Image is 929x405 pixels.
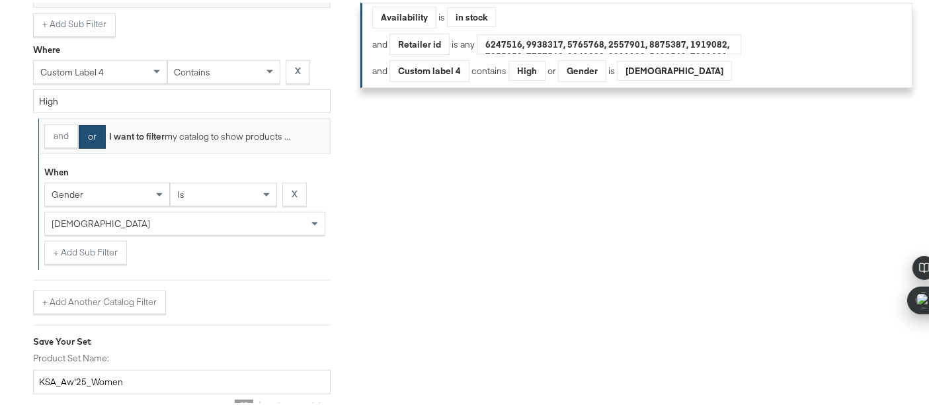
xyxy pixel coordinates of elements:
div: Availability [373,5,436,25]
input: Give your set a descriptive name [33,367,331,392]
div: Save Your Set [33,333,331,345]
strong: X [292,185,298,198]
span: [DEMOGRAPHIC_DATA] [52,215,150,227]
label: Product Set Name: [33,349,331,362]
strong: X [295,62,301,75]
div: and [372,58,545,79]
div: contains [469,62,508,75]
input: Enter a value for your filter [33,87,331,111]
span: gender [52,186,83,198]
div: and [372,31,741,53]
button: + Add Sub Filter [44,238,127,262]
div: in stock [448,5,495,24]
div: is [436,9,447,21]
div: is [606,62,617,75]
button: + Add Another Catalog Filter [33,288,166,312]
div: or [547,58,732,79]
div: Custom label 4 [390,58,469,79]
div: Retailer id [390,32,449,52]
div: When [44,163,69,176]
div: High [509,58,545,78]
span: is [177,186,184,198]
button: X [282,180,307,204]
button: + Add Sub Filter [33,11,116,34]
span: contains [175,64,211,75]
button: or [79,122,106,146]
div: 6247516, 9938317, 5765768, 2557901, 8875387, 1919082, 7855358, 7757562, 8349328, 2211129, 5690569... [477,32,741,52]
button: X [286,58,310,81]
div: is any [450,36,477,48]
button: and [44,122,78,146]
div: Where [33,41,60,54]
div: [DEMOGRAPHIC_DATA] [618,58,731,78]
div: my catalog to show products ... [105,128,290,140]
span: custom label 4 [40,64,104,75]
div: Gender [559,58,606,79]
strong: I want to filter [109,128,165,140]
